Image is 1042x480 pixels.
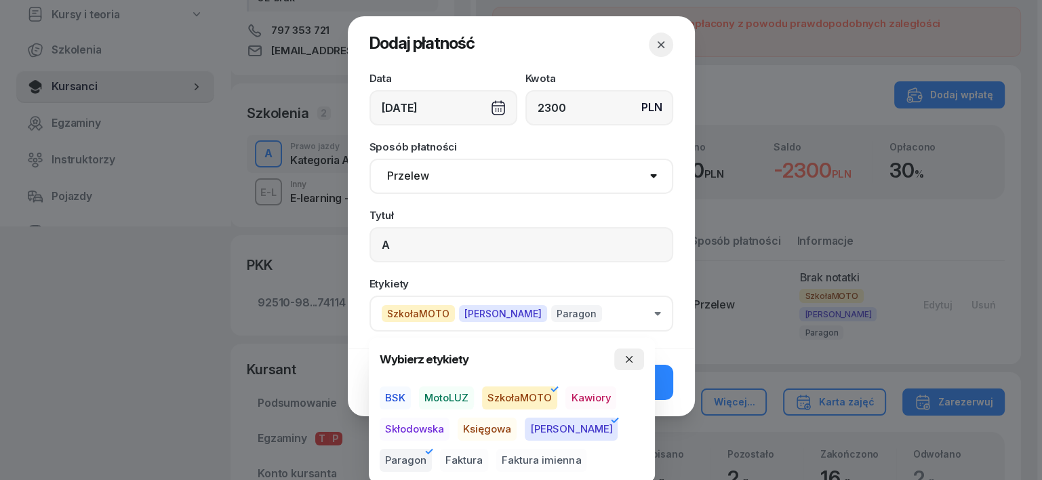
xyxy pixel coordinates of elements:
[380,449,432,472] button: Paragon
[440,449,488,472] button: Faktura
[380,351,468,369] h4: Wybierz etykiety
[419,386,474,409] button: MotoLUZ
[482,386,557,409] button: SzkołaMOTO
[496,449,586,472] button: Faktura imienna
[369,33,475,53] span: Dodaj płatność
[380,386,411,409] button: BSK
[525,418,618,441] button: [PERSON_NAME]
[458,418,517,441] button: Księgowa
[525,90,673,125] input: 0
[382,305,455,322] span: SzkołaMOTO
[369,296,673,332] button: SzkołaMOTO[PERSON_NAME]Paragon
[565,386,616,409] button: Kawiory
[459,305,547,322] span: [PERSON_NAME]
[369,227,673,262] input: Np. zaliczka, pierwsza rata...
[551,305,602,322] span: Paragon
[380,418,449,441] button: Skłodowska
